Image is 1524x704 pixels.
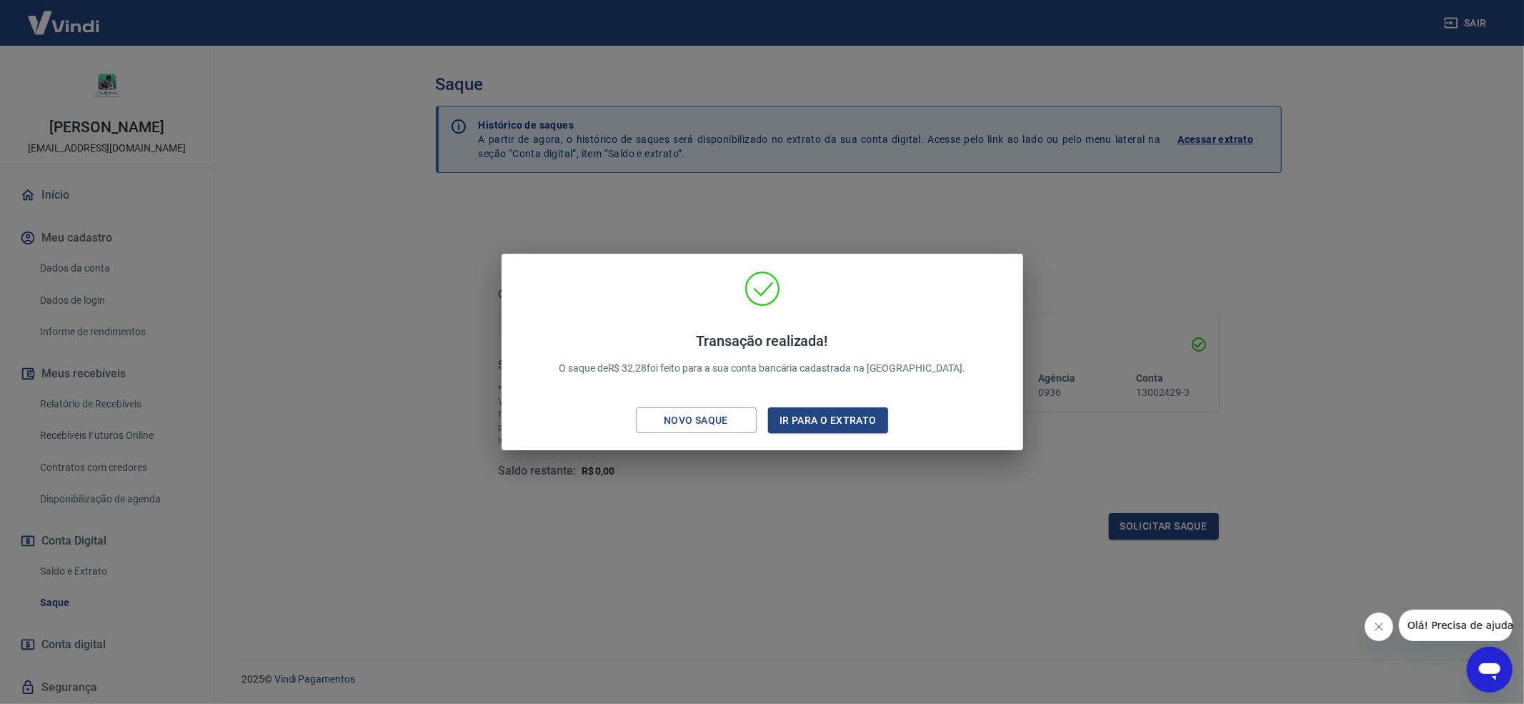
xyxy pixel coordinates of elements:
[1365,613,1393,641] iframe: Fechar mensagem
[1399,610,1513,641] iframe: Mensagem da empresa
[9,10,120,21] span: Olá! Precisa de ajuda?
[559,332,965,349] h4: Transação realizada!
[768,407,889,434] button: Ir para o extrato
[647,412,745,430] div: Novo saque
[1467,647,1513,693] iframe: Botão para abrir a janela de mensagens
[559,332,965,376] p: O saque de R$ 32,28 foi feito para a sua conta bancária cadastrada na [GEOGRAPHIC_DATA].
[636,407,757,434] button: Novo saque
